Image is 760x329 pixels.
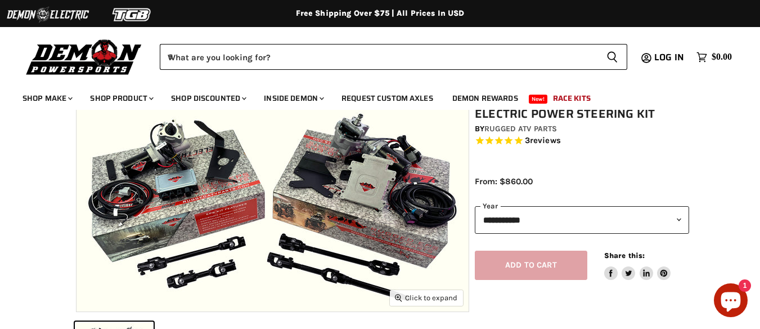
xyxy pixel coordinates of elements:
[14,87,79,110] a: Shop Make
[654,50,684,64] span: Log in
[444,87,527,110] a: Demon Rewards
[390,290,463,305] button: Click to expand
[475,206,689,234] select: year
[475,135,689,147] span: Rated 5.0 out of 5 stars 3 reviews
[77,94,469,312] img: IMAGE
[597,44,627,70] button: Search
[484,124,557,134] a: Rugged ATV Parts
[710,283,751,320] inbox-online-store-chat: Shopify online store chat
[545,87,599,110] a: Race Kits
[529,95,548,104] span: New!
[475,93,689,121] h1: Polaris Sportsman 800 Rugged Electric Power Steering Kit
[333,87,442,110] a: Request Custom Axles
[82,87,160,110] a: Shop Product
[163,87,253,110] a: Shop Discounted
[649,52,691,63] a: Log in
[6,4,90,25] img: Demon Electric Logo 2
[160,44,597,70] input: When autocomplete results are available use up and down arrows to review and enter to select
[604,251,671,281] aside: Share this:
[90,4,174,25] img: TGB Logo 2
[255,87,331,110] a: Inside Demon
[475,123,689,135] div: by
[160,44,627,70] form: Product
[525,136,561,146] span: 3 reviews
[530,136,561,146] span: reviews
[395,294,457,302] span: Click to expand
[604,251,645,260] span: Share this:
[23,37,146,77] img: Demon Powersports
[475,176,533,186] span: From: $860.00
[691,49,737,65] a: $0.00
[712,52,732,63] span: $0.00
[14,82,729,110] ul: Main menu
